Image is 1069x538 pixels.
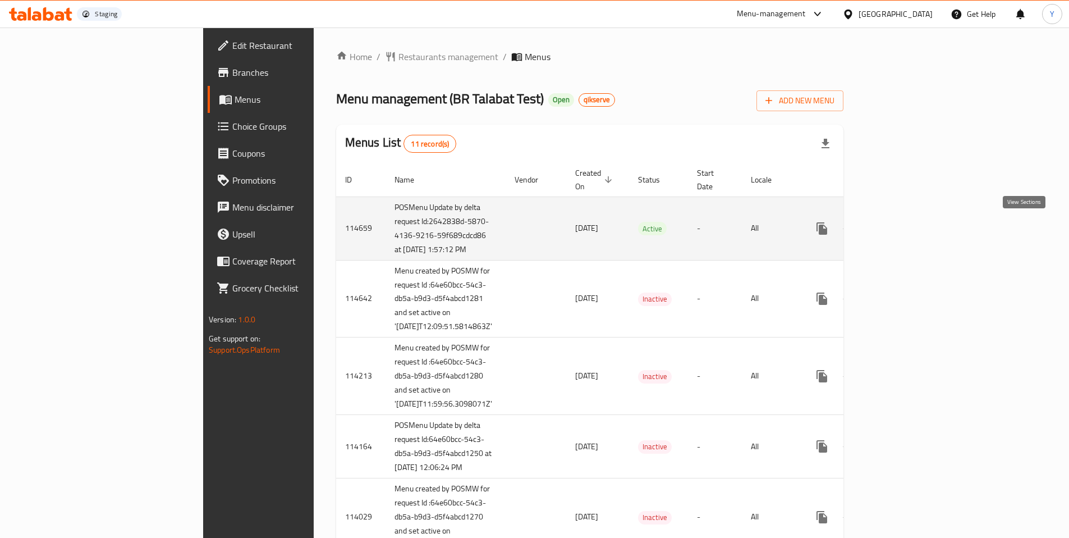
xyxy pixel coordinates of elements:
button: Change Status [836,363,862,390]
td: - [688,260,742,338]
span: Name [394,173,429,186]
span: ID [345,173,366,186]
a: Upsell [208,221,382,248]
span: qikserve [579,95,614,104]
span: Restaurants management [398,50,498,63]
span: [DATE] [575,439,598,454]
td: All [742,415,800,478]
button: Change Status [836,504,862,531]
div: Menu-management [737,7,806,21]
span: Choice Groups [232,120,373,133]
span: Open [548,95,574,104]
span: Locale [751,173,786,186]
button: more [809,285,836,312]
td: All [742,338,800,415]
button: Change Status [836,285,862,312]
a: Coverage Report [208,248,382,275]
span: Version: [209,312,236,327]
button: more [809,363,836,390]
div: Inactive [638,440,672,454]
span: Edit Restaurant [232,39,373,52]
a: Menus [208,86,382,113]
span: [DATE] [575,221,598,235]
span: Inactive [638,511,672,524]
th: Actions [800,163,925,197]
span: Grocery Checklist [232,281,373,295]
button: Add New Menu [756,90,843,111]
div: Open [548,93,574,107]
span: Start Date [697,166,728,193]
a: Restaurants management [385,50,498,63]
span: Upsell [232,227,373,241]
span: Menus [525,50,550,63]
td: - [688,338,742,415]
span: Promotions [232,174,373,187]
button: Change Status [836,433,862,460]
td: All [742,197,800,260]
span: Menu disclaimer [232,200,373,214]
a: Branches [208,59,382,86]
span: Vendor [515,173,553,186]
span: Coverage Report [232,254,373,268]
td: Menu created by POSMW for request Id :64e60bcc-54c3-db5a-b9d3-d5f4abcd1280 and set active on '[DA... [386,338,506,415]
span: Menus [235,93,373,106]
td: Menu created by POSMW for request Id :64e60bcc-54c3-db5a-b9d3-d5f4abcd1281 and set active on '[DA... [386,260,506,338]
td: All [742,260,800,338]
span: Menu management ( BR Talabat Test ) [336,86,544,111]
span: Get support on: [209,331,260,346]
span: Add New Menu [765,94,834,108]
span: Inactive [638,440,672,453]
a: Menu disclaimer [208,194,382,221]
div: [GEOGRAPHIC_DATA] [859,8,933,20]
button: more [809,215,836,242]
span: Branches [232,66,373,79]
td: POSMenu Update by delta request Id:2642838d-5870-4136-9216-59f689cdcd86 at [DATE] 1:57:12 PM [386,197,506,260]
div: Total records count [403,135,456,153]
li: / [503,50,507,63]
div: Export file [812,130,839,157]
span: [DATE] [575,509,598,524]
a: Promotions [208,167,382,194]
div: Inactive [638,293,672,306]
nav: breadcrumb [336,50,843,63]
span: Created On [575,166,616,193]
a: Coupons [208,140,382,167]
td: - [688,197,742,260]
span: 11 record(s) [404,139,456,149]
span: [DATE] [575,368,598,383]
button: more [809,504,836,531]
span: Inactive [638,370,672,383]
span: 1.0.0 [238,312,255,327]
button: Change Status [836,215,862,242]
span: Y [1050,8,1054,20]
a: Grocery Checklist [208,275,382,302]
a: Support.OpsPlatform [209,343,280,357]
button: more [809,433,836,460]
span: Coupons [232,147,373,160]
td: - [688,415,742,478]
td: POSMenu Update by delta request Id:64e60bcc-54c3-db5a-b9d3-d5f4abcd1250 at [DATE] 12:06:24 PM [386,415,506,478]
span: [DATE] [575,291,598,306]
span: Active [638,222,667,235]
span: Inactive [638,293,672,306]
a: Choice Groups [208,113,382,140]
h2: Menus List [345,134,456,153]
div: Staging [95,10,117,19]
span: Status [638,173,675,186]
a: Edit Restaurant [208,32,382,59]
